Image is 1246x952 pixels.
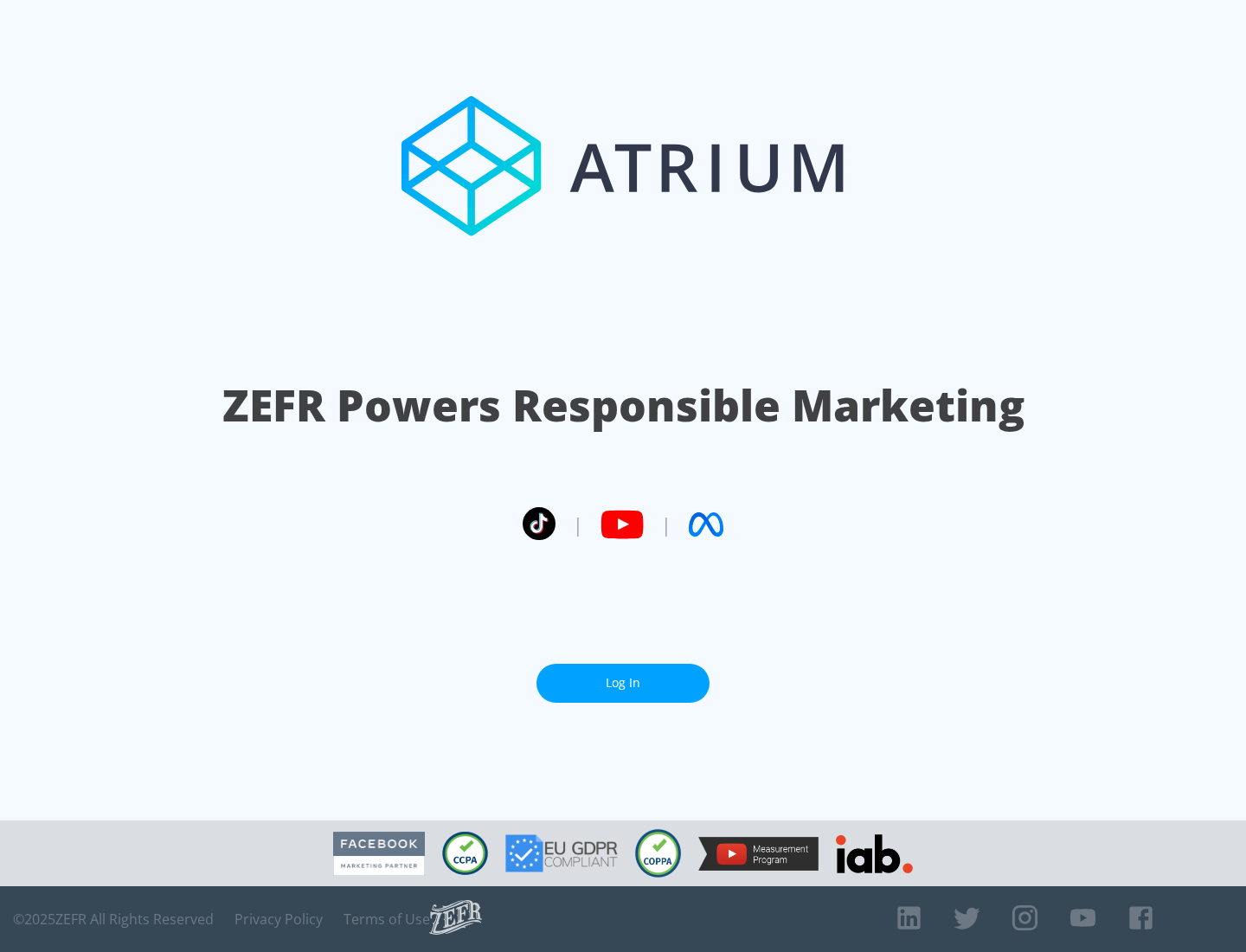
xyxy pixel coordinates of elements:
img: COPPA Compliant [635,829,681,878]
h1: ZEFR Powers Responsible Marketing [222,376,1024,435]
img: CCPA Compliant [442,832,488,875]
span: | [661,511,671,537]
a: Log In [536,664,710,703]
img: YouTube Measurement Program [698,837,819,871]
a: Privacy Policy [234,910,323,928]
img: Facebook Marketing Partner [333,832,425,876]
img: GDPR Compliant [505,834,618,872]
span: © 2025 ZEFR All Rights Reserved [13,910,214,928]
a: Terms of Use [344,910,430,928]
span: | [573,511,583,537]
img: IAB [836,834,913,873]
